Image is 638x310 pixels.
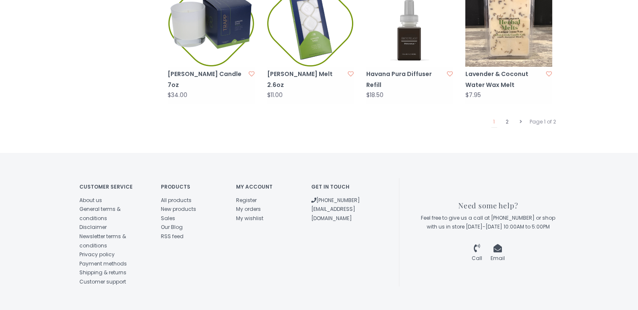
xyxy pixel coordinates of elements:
a: [PERSON_NAME] Candle 7oz [168,69,246,90]
a: Payment methods [80,260,127,267]
a: Our Blog [161,223,183,231]
a: General terms & conditions [80,205,121,222]
h4: Customer service [80,184,149,189]
span: Feel free to give us a call at [PHONE_NUMBER] or shop with us in store [DATE]-[DATE] 10:00AM to 5... [421,214,556,231]
a: 1 [491,116,497,128]
a: Customer support [80,278,126,285]
a: Shipping & returns [80,269,127,276]
div: $18.50 [366,92,383,98]
h3: Need some help? [418,202,559,210]
a: Sales [161,215,175,222]
a: Newsletter terms & conditions [80,233,126,249]
a: Havana Pura Diffuser Refill [366,69,444,90]
h4: My account [236,184,299,189]
div: Page 1 of 2 [528,116,559,127]
h4: Get in touch [311,184,374,189]
a: Disclaimer [80,223,107,231]
a: Privacy policy [80,251,115,258]
a: 2 [504,116,511,127]
a: Register [236,197,257,204]
a: Add to wishlist [546,70,552,78]
a: [PERSON_NAME] Melt 2.6oz [267,69,345,90]
a: Email [491,246,505,262]
a: Add to wishlist [348,70,354,78]
a: About us [80,197,102,204]
a: My orders [236,205,261,213]
a: Lavender & Coconut Water Wax Melt [465,69,543,90]
div: $34.00 [168,92,188,98]
a: Call [472,246,482,262]
a: [PHONE_NUMBER] [311,197,360,204]
a: RSS feed [161,233,184,240]
a: [EMAIL_ADDRESS][DOMAIN_NAME] [311,205,355,222]
a: Add to wishlist [249,70,255,78]
a: Next page [518,116,525,127]
div: $7.95 [465,92,481,98]
div: $11.00 [267,92,283,98]
a: All products [161,197,192,204]
h4: Products [161,184,223,189]
a: New products [161,205,196,213]
a: My wishlist [236,215,263,222]
a: Add to wishlist [447,70,453,78]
